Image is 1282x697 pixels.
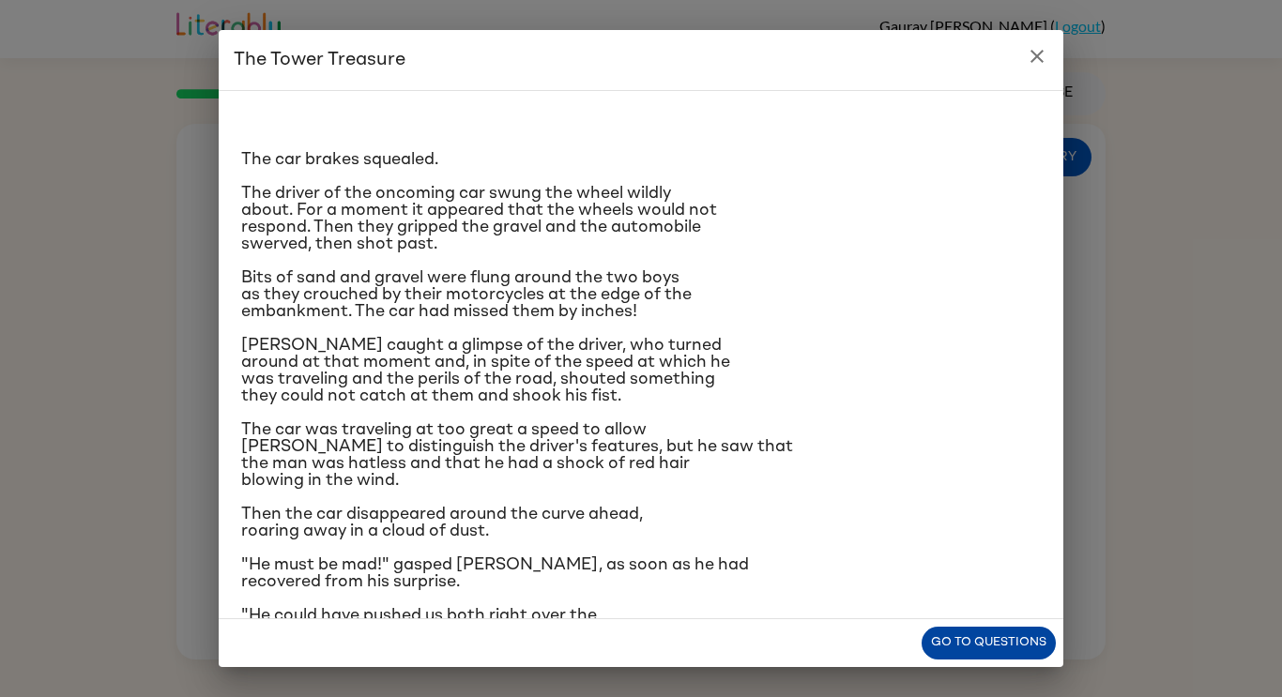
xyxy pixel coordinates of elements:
span: Bits of sand and gravel were flung around the two boys as they crouched by their motorcycles at t... [241,269,692,320]
button: close [1018,38,1056,75]
button: Go to questions [922,627,1056,659]
span: The car was traveling at too great a speed to allow [PERSON_NAME] to distinguish the driver's fea... [241,421,793,489]
h2: The Tower Treasure [219,30,1063,90]
span: "He must be mad!" gasped [PERSON_NAME], as soon as he had recovered from his surprise. [241,556,749,590]
span: [PERSON_NAME] caught a glimpse of the driver, who turned around at that moment and, in spite of t... [241,337,730,404]
span: "He could have pushed us both right over the embankment!" [PERSON_NAME] exclaimed angrily. [241,607,649,641]
span: The driver of the oncoming car swung the wheel wildly about. For a moment it appeared that the wh... [241,185,717,252]
span: Then the car disappeared around the curve ahead, roaring away in a cloud of dust. [241,506,643,539]
span: The car brakes squealed. [241,151,438,168]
